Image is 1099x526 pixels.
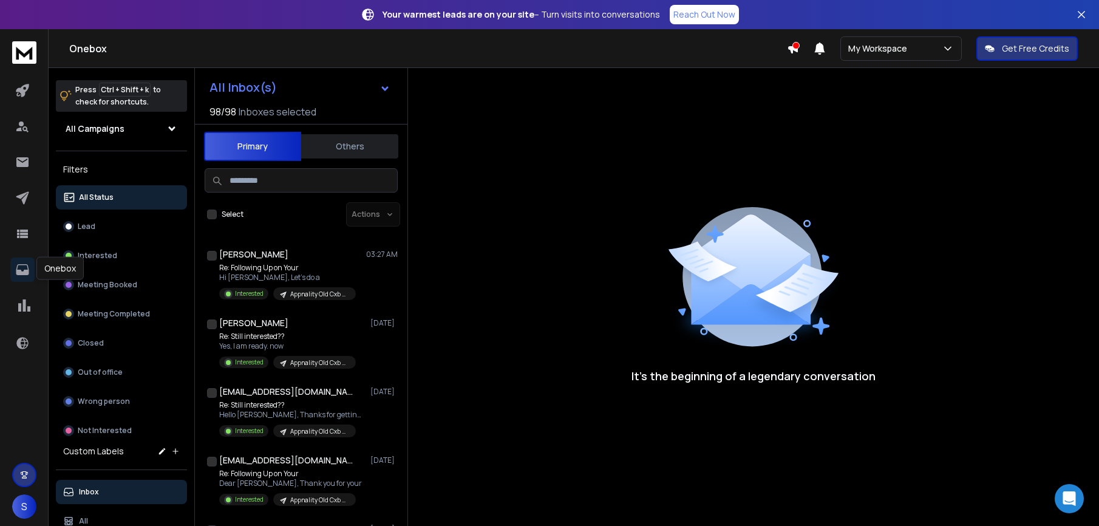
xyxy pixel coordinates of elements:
[219,386,353,398] h1: [EMAIL_ADDRESS][DOMAIN_NAME]
[301,133,398,160] button: Others
[66,123,124,135] h1: All Campaigns
[79,516,88,526] p: All
[12,494,36,519] button: S
[976,36,1078,61] button: Get Free Credits
[219,479,362,488] p: Dear [PERSON_NAME], Thank you for your
[290,427,349,436] p: Appnality Old Cxb Data 26 [PERSON_NAME] 2025
[209,104,236,119] span: 98 / 98
[290,290,349,299] p: Appnality Old Cxb Data 26 [PERSON_NAME] 2025
[79,487,99,497] p: Inbox
[219,263,356,273] p: Re: Following Up on Your
[290,496,349,505] p: Appnality Old Cxb Data 26 [PERSON_NAME] 2025
[239,104,316,119] h3: Inboxes selected
[99,83,151,97] span: Ctrl + Shift + k
[78,426,132,435] p: Not Interested
[78,222,95,231] p: Lead
[370,387,398,397] p: [DATE]
[56,331,187,355] button: Closed
[56,185,187,210] button: All Status
[219,273,356,282] p: Hi [PERSON_NAME], Let's do a
[222,210,243,219] label: Select
[12,41,36,64] img: logo
[56,244,187,268] button: Interested
[78,367,123,377] p: Out of office
[219,248,288,261] h1: [PERSON_NAME]
[219,341,356,351] p: Yes, I am ready. now
[383,9,660,21] p: – Turn visits into conversations
[1002,43,1069,55] p: Get Free Credits
[78,251,117,261] p: Interested
[56,214,187,239] button: Lead
[848,43,912,55] p: My Workspace
[370,456,398,465] p: [DATE]
[75,84,161,108] p: Press to check for shortcuts.
[209,81,277,94] h1: All Inbox(s)
[78,397,130,406] p: Wrong person
[36,257,84,280] div: Onebox
[219,454,353,466] h1: [EMAIL_ADDRESS][DOMAIN_NAME]
[56,480,187,504] button: Inbox
[78,309,150,319] p: Meeting Completed
[670,5,739,24] a: Reach Out Now
[219,469,362,479] p: Re: Following Up on Your
[56,161,187,178] h3: Filters
[69,41,787,56] h1: Onebox
[56,360,187,384] button: Out of office
[63,445,124,457] h3: Custom Labels
[219,400,365,410] p: Re: Still interested??
[200,75,400,100] button: All Inbox(s)
[56,273,187,297] button: Meeting Booked
[370,318,398,328] p: [DATE]
[235,495,264,504] p: Interested
[204,132,301,161] button: Primary
[366,250,398,259] p: 03:27 AM
[290,358,349,367] p: Appnality Old Cxb Data 26 [PERSON_NAME] 2025
[235,358,264,367] p: Interested
[79,193,114,202] p: All Status
[56,302,187,326] button: Meeting Completed
[56,389,187,414] button: Wrong person
[235,289,264,298] p: Interested
[219,317,288,329] h1: [PERSON_NAME]
[56,117,187,141] button: All Campaigns
[1055,484,1084,513] div: Open Intercom Messenger
[219,332,356,341] p: Re: Still interested??
[219,410,365,420] p: Hello [PERSON_NAME], Thanks for getting back
[383,9,534,20] strong: Your warmest leads are on your site
[78,280,137,290] p: Meeting Booked
[673,9,735,21] p: Reach Out Now
[78,338,104,348] p: Closed
[56,418,187,443] button: Not Interested
[235,426,264,435] p: Interested
[631,367,876,384] p: It’s the beginning of a legendary conversation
